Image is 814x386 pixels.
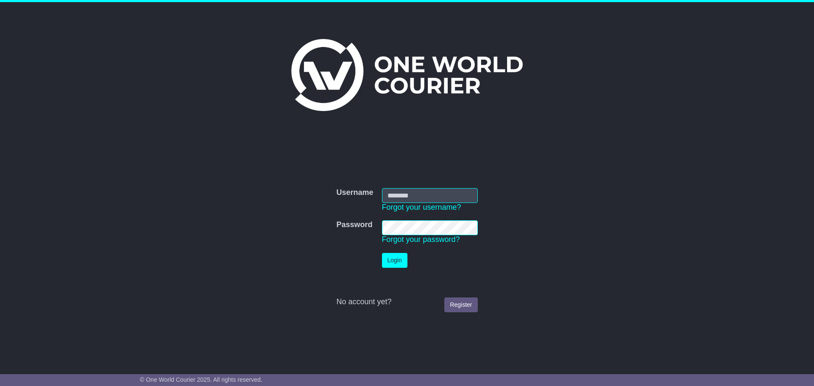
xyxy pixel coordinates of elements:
label: Password [336,220,372,230]
button: Login [382,253,407,268]
a: Forgot your password? [382,235,460,244]
span: © One World Courier 2025. All rights reserved. [140,376,262,383]
div: No account yet? [336,297,477,307]
img: One World [291,39,523,111]
a: Register [444,297,477,312]
a: Forgot your username? [382,203,461,211]
label: Username [336,188,373,197]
